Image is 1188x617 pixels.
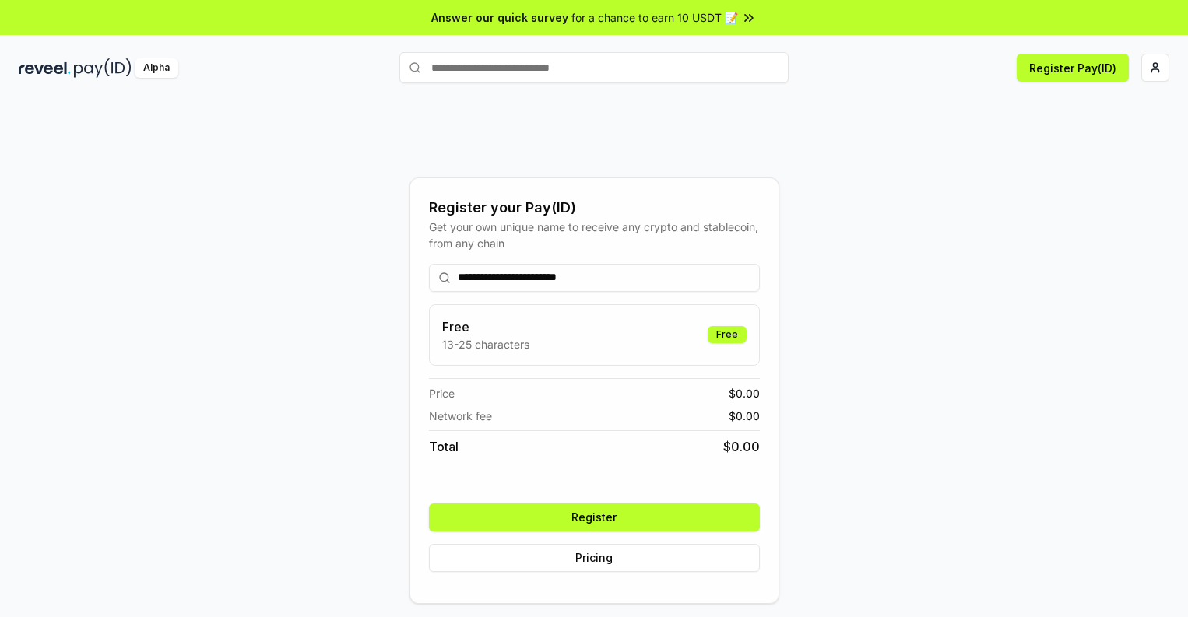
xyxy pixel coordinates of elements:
[429,408,492,424] span: Network fee
[729,408,760,424] span: $ 0.00
[431,9,568,26] span: Answer our quick survey
[429,437,459,456] span: Total
[1017,54,1129,82] button: Register Pay(ID)
[429,197,760,219] div: Register your Pay(ID)
[135,58,178,78] div: Alpha
[429,385,455,401] span: Price
[442,336,529,352] p: 13-25 characters
[429,503,760,531] button: Register
[19,58,71,78] img: reveel_dark
[429,219,760,251] div: Get your own unique name to receive any crypto and stablecoin, from any chain
[571,9,738,26] span: for a chance to earn 10 USDT 📝
[708,326,747,343] div: Free
[74,58,132,78] img: pay_id
[729,385,760,401] span: $ 0.00
[442,317,529,336] h3: Free
[429,544,760,572] button: Pricing
[723,437,760,456] span: $ 0.00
